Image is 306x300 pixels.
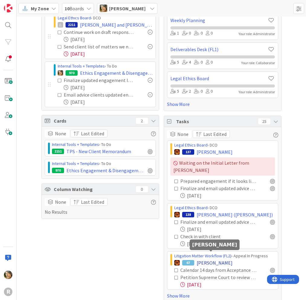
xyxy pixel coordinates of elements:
[176,118,255,125] span: Tasks
[64,50,153,58] div: [DATE]
[31,5,49,12] span: My Zone
[180,226,275,233] div: [DATE]
[197,259,233,266] span: [PERSON_NAME]
[182,212,194,217] div: 138
[180,218,257,226] div: Finalize and email updated advice engagement letter
[239,89,275,95] div: Your role: Administrator
[174,142,275,148] div: › DCO
[64,91,134,98] div: Email advice clients updated engagement letter
[81,198,104,206] span: Last Edited
[136,186,148,192] div: 0
[52,160,153,167] div: › To Do
[80,69,153,77] span: Ethics Engagement & Disengagement Letters Update
[203,130,227,138] span: Last Edited
[55,198,66,206] span: None
[80,21,153,28] span: [PERSON_NAME] and [PERSON_NAME]
[52,141,153,148] div: › To Do
[174,260,180,265] img: TR
[182,88,191,95] div: 2
[182,59,191,66] div: 4
[4,271,12,279] img: SB
[193,130,230,138] button: Last Edited
[180,233,243,240] div: Check in with client
[258,118,270,124] div: 25
[54,186,133,193] span: Column Watching
[45,198,156,216] div: No Results
[174,253,231,259] a: Litigation Matter Workflow (FL2)
[194,30,203,37] div: 0
[180,274,257,281] div: Petition Supreme Court to review the decision [DATE]
[174,205,208,210] a: Legal Ethics Board
[58,15,153,21] div: › DCO
[66,148,131,155] span: TPS - New Client Memorandum
[239,31,275,37] div: Your role: Administrator
[52,142,99,147] a: Internal Tools + Templates
[174,142,208,148] a: Legal Ethics Board
[170,75,268,82] a: Legal Ethics Board
[241,60,275,66] div: Your role: Collaborator
[174,149,180,155] img: TR
[54,117,133,124] span: Cards
[64,84,153,91] div: [DATE]
[65,5,84,12] span: Boards
[70,130,108,137] button: Last Edited
[136,118,148,124] div: 2
[64,36,153,43] div: [DATE]
[70,198,108,206] button: Last Edited
[194,59,203,66] div: 0
[170,30,179,37] div: 1
[66,22,78,28] div: 2211
[109,5,146,12] span: [PERSON_NAME]
[170,46,268,53] a: Deliverables Desk (FL1)
[174,205,275,211] div: › DCO
[64,43,134,50] div: Send client list of matters we need documentation for
[180,281,275,288] div: [DATE]
[170,157,275,176] div: Waiting on the Initial Letter from [PERSON_NAME]
[194,88,203,95] div: 0
[58,63,105,69] a: Internal Tools + Templates
[13,1,27,8] span: Support
[197,148,233,156] span: [PERSON_NAME]
[174,253,275,259] div: › Appeal In Progress
[180,177,257,185] div: Prepared engagement if it looks like we will be representing him in this matter.
[55,130,66,137] span: None
[64,28,134,36] div: Continue work on draft response due to OSBAR 8/28
[180,266,257,274] div: Calendar 14 days from Acceptance for OC Response
[197,211,273,218] span: [PERSON_NAME] ([PERSON_NAME])
[192,242,237,248] h5: [PERSON_NAME]
[81,130,104,137] span: Last Edited
[206,30,213,37] div: 0
[177,130,188,138] span: None
[182,149,194,155] div: 137
[180,240,275,247] div: [DATE]
[167,292,278,299] a: Show More
[64,98,153,106] div: [DATE]
[182,260,194,265] div: 67
[64,77,134,84] div: Finalize updated engagement letter for advice clients
[4,4,12,12] img: Visit kanbanzone.com
[52,168,64,173] div: 970
[180,185,257,192] div: Finalize and email updated advice engagement letter
[65,5,69,12] b: 10
[182,30,191,37] div: 0
[66,70,78,76] div: 970
[58,15,91,21] a: Legal Ethics Board
[180,192,275,199] div: [DATE]
[206,88,213,95] div: 0
[4,288,12,296] div: R
[174,212,180,217] img: TR
[170,88,179,95] div: 5
[52,161,99,166] a: Internal Tools + Templates
[170,17,268,24] a: Weekly Planning
[170,59,179,66] div: 5
[58,70,63,76] img: SB
[58,63,153,69] div: › To Do
[206,59,213,66] div: 0
[66,167,145,174] span: Ethics Engagement & Disengagement Letters Update
[167,101,278,108] a: Show More
[100,5,107,12] img: SB
[52,149,64,154] div: 2151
